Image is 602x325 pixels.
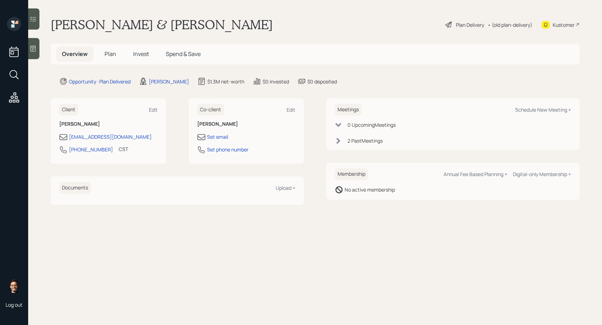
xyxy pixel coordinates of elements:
div: 0 Upcoming Meeting s [347,121,396,129]
div: Kustomer [553,21,575,29]
h6: Client [59,104,78,115]
span: Invest [133,50,149,58]
h6: Membership [335,168,368,180]
h6: [PERSON_NAME] [197,121,296,127]
h6: Co-client [197,104,224,115]
h1: [PERSON_NAME] & [PERSON_NAME] [51,17,273,32]
div: Log out [6,301,23,308]
div: Set phone number [207,146,249,153]
div: No active membership [345,186,395,193]
div: • (old plan-delivery) [488,21,532,29]
div: $1.3M net-worth [207,78,244,85]
h6: Documents [59,182,91,194]
img: sami-boghos-headshot.png [7,279,21,293]
div: Plan Delivery [456,21,484,29]
h6: [PERSON_NAME] [59,121,158,127]
div: CST [119,145,128,153]
div: Upload + [276,185,295,191]
div: [PERSON_NAME] [149,78,189,85]
div: Edit [287,106,295,113]
span: Overview [62,50,88,58]
div: [EMAIL_ADDRESS][DOMAIN_NAME] [69,133,152,140]
div: Schedule New Meeting + [515,106,571,113]
span: Plan [105,50,116,58]
h6: Meetings [335,104,362,115]
div: Digital-only Membership + [513,171,571,177]
div: Annual Fee Based Planning + [444,171,507,177]
span: Spend & Save [166,50,201,58]
div: Opportunity · Plan Delivered [69,78,131,85]
div: Edit [149,106,158,113]
div: $0 invested [263,78,289,85]
div: [PHONE_NUMBER] [69,146,113,153]
div: 2 Past Meeting s [347,137,383,144]
div: Set email [207,133,228,140]
div: $0 deposited [307,78,337,85]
